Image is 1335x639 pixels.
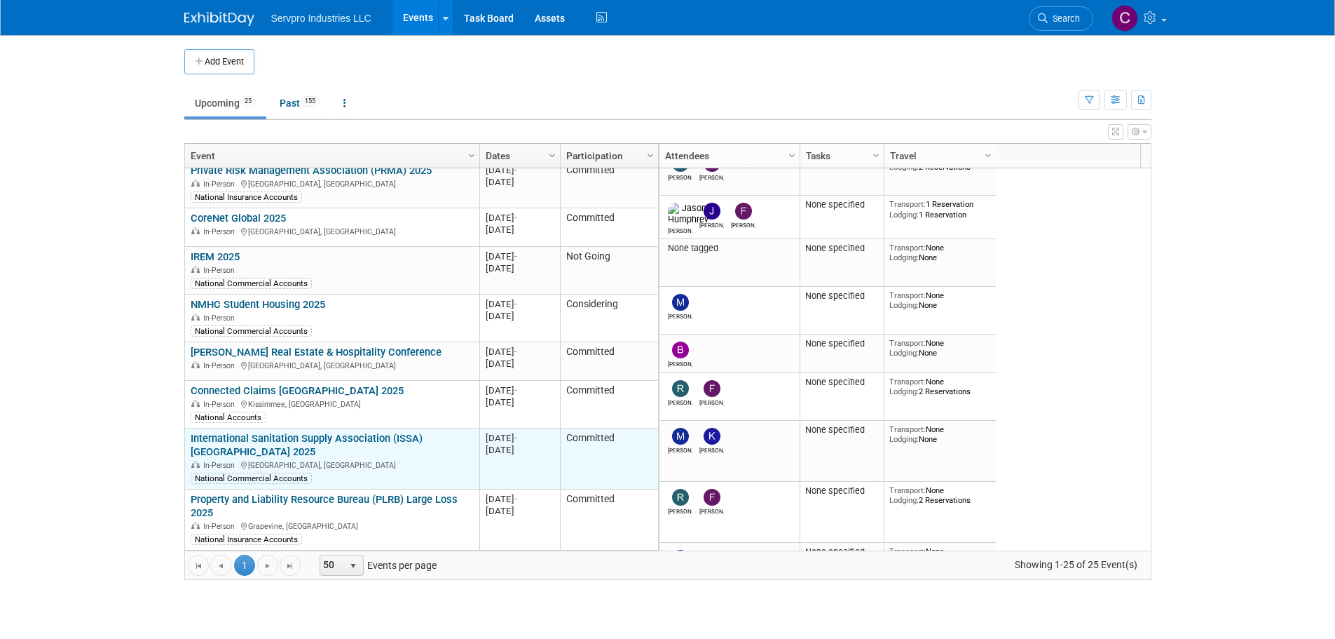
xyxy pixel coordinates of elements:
[203,180,239,189] span: In-Person
[514,251,517,262] span: -
[547,150,558,161] span: Column Settings
[805,424,878,436] div: None specified
[731,220,755,229] div: frederick zebro
[889,546,926,556] span: Transport:
[560,247,658,295] td: Not Going
[889,386,919,396] span: Lodging:
[514,494,517,504] span: -
[545,144,560,165] a: Column Settings
[203,461,239,470] span: In-Person
[486,250,554,262] div: [DATE]
[786,150,797,161] span: Column Settings
[486,176,554,188] div: [DATE]
[668,397,692,406] div: Rick Dubois
[1111,5,1138,32] img: Chris Chassagneux
[191,522,200,529] img: In-Person Event
[191,314,200,321] img: In-Person Event
[215,560,226,572] span: Go to the previous page
[560,295,658,342] td: Considering
[486,444,554,456] div: [DATE]
[889,253,919,262] span: Lodging:
[664,243,794,254] div: None tagged
[514,385,517,396] span: -
[203,522,239,531] span: In-Person
[805,290,878,302] div: None specified
[203,400,239,409] span: In-Person
[699,220,724,229] div: Jeremy Jackson
[784,144,800,165] a: Column Settings
[889,377,926,386] span: Transport:
[668,203,708,225] img: Jason Humphrey
[889,243,990,263] div: None None
[191,212,286,224] a: CoreNet Global 2025
[668,506,692,515] div: Rick Dubois
[203,227,239,236] span: In-Person
[486,493,554,505] div: [DATE]
[805,546,878,558] div: None specified
[285,560,296,572] span: Go to the last page
[191,346,441,358] a: [PERSON_NAME] Real Estate & Hospitality Conference
[805,199,878,210] div: None specified
[889,243,926,253] span: Transport:
[203,266,239,275] span: In-Person
[889,424,926,434] span: Transport:
[184,49,254,74] button: Add Event
[514,165,517,175] span: -
[889,290,990,311] div: None None
[1048,13,1080,24] span: Search
[980,144,996,165] a: Column Settings
[889,199,990,220] div: 1 Reservation 1 Reservation
[889,424,990,445] div: None None
[889,199,926,209] span: Transport:
[514,299,517,309] span: -
[210,555,231,576] a: Go to the previous page
[699,397,724,406] div: frederick zebro
[191,164,432,177] a: Private Risk Management Association (PRMA) 2025
[870,150,882,161] span: Column Settings
[191,225,473,237] div: [GEOGRAPHIC_DATA], [GEOGRAPHIC_DATA]
[257,555,278,576] a: Go to the next page
[805,338,878,349] div: None specified
[486,262,554,274] div: [DATE]
[889,290,926,300] span: Transport:
[486,346,554,358] div: [DATE]
[464,144,479,165] a: Column Settings
[672,550,689,567] img: Brian Donnelly
[566,144,649,168] a: Participation
[191,461,200,468] img: In-Person Event
[560,381,658,429] td: Committed
[184,12,254,26] img: ExhibitDay
[514,347,517,357] span: -
[1001,555,1150,574] span: Showing 1-25 of 25 Event(s)
[486,224,554,236] div: [DATE]
[560,429,658,490] td: Committed
[889,485,990,506] div: None 2 Reservations
[704,489,720,506] img: frederick zebro
[348,560,359,572] span: select
[486,384,554,396] div: [DATE]
[735,203,752,220] img: frederick zebro
[191,250,240,263] a: IREM 2025
[301,96,320,107] span: 155
[191,493,458,519] a: Property and Liability Resource Bureau (PLRB) Large Loss 2025
[191,432,423,458] a: International Sanitation Supply Association (ISSA) [GEOGRAPHIC_DATA] 2025
[191,278,312,289] div: National Commercial Accounts
[983,150,994,161] span: Column Settings
[806,144,875,168] a: Tasks
[188,555,209,576] a: Go to the first page
[889,300,919,310] span: Lodging:
[672,380,689,397] img: Rick Dubois
[672,342,689,358] img: Brian Donnelly
[704,380,720,397] img: frederick zebro
[665,144,790,168] a: Attendees
[203,361,239,370] span: In-Person
[320,556,344,575] span: 50
[184,90,266,116] a: Upcoming25
[191,359,473,371] div: [GEOGRAPHIC_DATA], [GEOGRAPHIC_DATA]
[672,428,689,445] img: Marta Scolaro
[486,144,551,168] a: Dates
[699,445,724,454] div: Kevin Wofford
[668,358,692,368] div: Brian Donnelly
[889,338,990,358] div: None None
[699,506,724,515] div: frederick zebro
